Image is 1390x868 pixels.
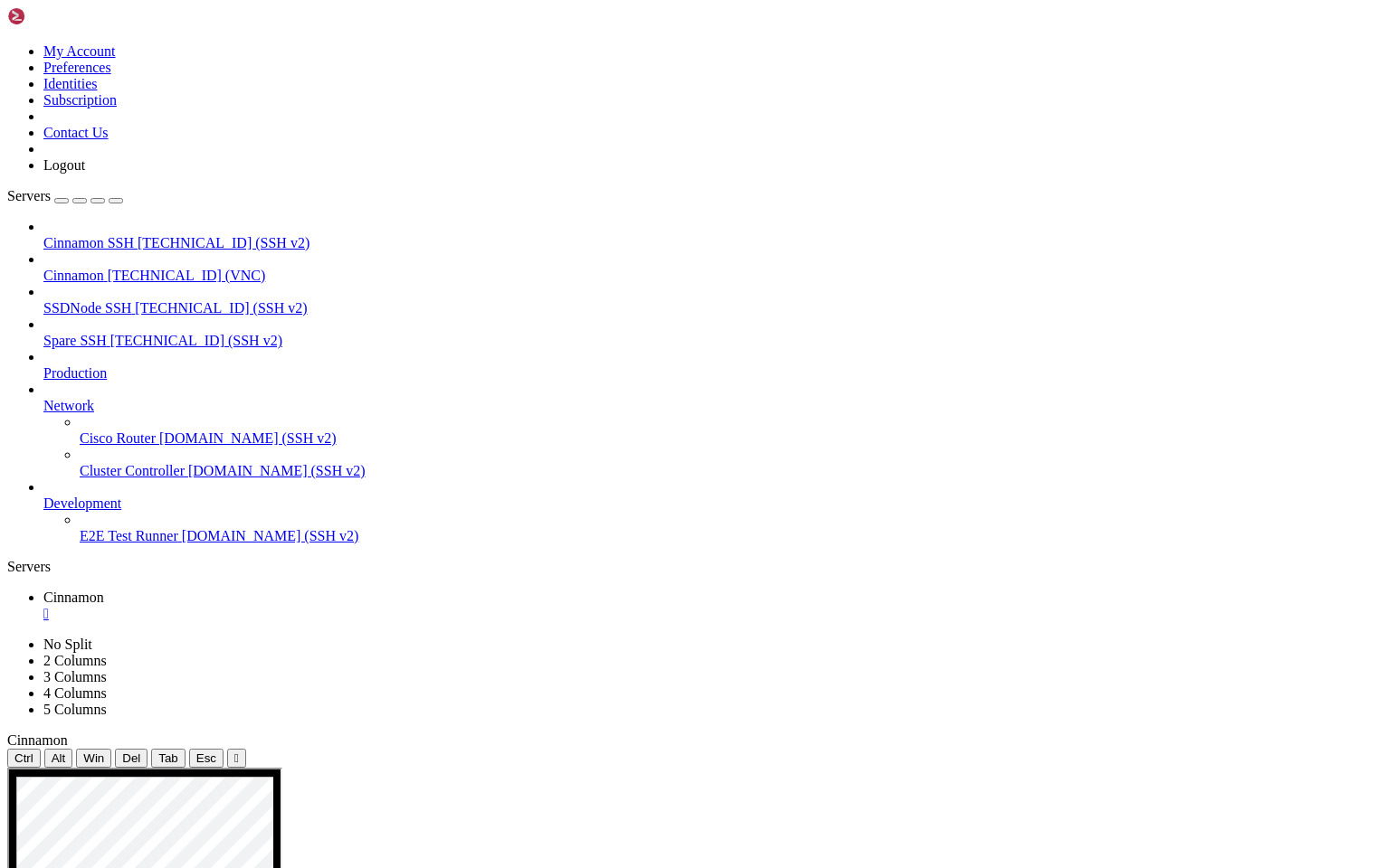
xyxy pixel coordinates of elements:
[43,382,1383,479] li: Network
[52,751,66,765] span: Alt
[108,268,266,283] span: [TECHNICAL_ID] (VNC)
[43,251,1383,284] li: Cinnamon [TECHNICAL_ID] (VNC)
[80,414,1383,447] li: Cisco Router [DOMAIN_NAME] (SSH v2)
[43,398,1383,414] a: Network
[43,43,116,59] a: My Account
[80,528,1383,544] a: E2E Test Runner [DOMAIN_NAME] (SSH v2)
[43,284,1383,316] li: SSDNode SSH [TECHNICAL_ID] (SSH v2)
[234,751,239,765] div: 
[43,398,94,413] span: Network
[43,590,104,605] span: Cinnamon
[43,365,1383,382] a: Production
[189,749,224,768] button: Esc
[43,333,107,348] span: Spare SSH
[7,559,1383,575] div: Servers
[43,268,1383,284] a: Cinnamon [TECHNICAL_ID] (VNC)
[43,316,1383,349] li: Spare SSH [TECHNICAL_ID] (SSH v2)
[43,653,107,668] a: 2 Columns
[188,463,366,478] span: [DOMAIN_NAME] (SSH v2)
[196,751,216,765] span: Esc
[115,749,148,768] button: Del
[80,528,178,543] span: E2E Test Runner
[80,447,1383,479] li: Cluster Controller [DOMAIN_NAME] (SSH v2)
[43,300,1383,316] a: SSDNode SSH [TECHNICAL_ID] (SSH v2)
[43,300,131,316] span: SSDNode SSH
[80,430,156,446] span: Cisco Router
[43,495,1383,512] a: Development
[138,235,309,250] span: [TECHNICAL_ID] (SSH v2)
[7,749,41,768] button: Ctrl
[43,702,107,717] a: 5 Columns
[7,188,123,203] a: Servers
[151,749,186,768] button: Tab
[7,732,68,748] span: Cinnamon
[7,188,51,203] span: Servers
[80,512,1383,544] li: E2E Test Runner [DOMAIN_NAME] (SSH v2)
[43,495,121,511] span: Development
[43,235,134,250] span: Cinnamon SSH
[43,637,92,652] a: No Split
[158,751,178,765] span: Tab
[44,749,73,768] button: Alt
[80,463,1383,479] a: Cluster Controller [DOMAIN_NAME] (SSH v2)
[43,365,107,381] span: Production
[122,751,140,765] span: Del
[43,125,109,140] a: Contact Us
[43,268,104,283] span: Cinnamon
[43,219,1383,251] li: Cinnamon SSH [TECHNICAL_ID] (SSH v2)
[182,528,359,543] span: [DOMAIN_NAME] (SSH v2)
[43,157,85,173] a: Logout
[80,430,1383,447] a: Cisco Router [DOMAIN_NAME] (SSH v2)
[159,430,337,446] span: [DOMAIN_NAME] (SSH v2)
[43,349,1383,382] li: Production
[227,749,246,768] button: 
[43,685,107,701] a: 4 Columns
[43,76,98,91] a: Identities
[43,92,117,108] a: Subscription
[43,606,1383,622] a: 
[135,300,307,316] span: [TECHNICAL_ID] (SSH v2)
[43,333,1383,349] a: Spare SSH [TECHNICAL_ID] (SSH v2)
[43,60,111,75] a: Preferences
[43,235,1383,251] a: Cinnamon SSH [TECHNICAL_ID] (SSH v2)
[43,479,1383,544] li: Development
[110,333,282,348] span: [TECHNICAL_ID] (SSH v2)
[76,749,111,768] button: Win
[7,7,111,25] img: Shellngn
[83,751,104,765] span: Win
[80,463,185,478] span: Cluster Controller
[43,590,1383,622] a: Cinnamon
[14,751,33,765] span: Ctrl
[43,669,107,684] a: 3 Columns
